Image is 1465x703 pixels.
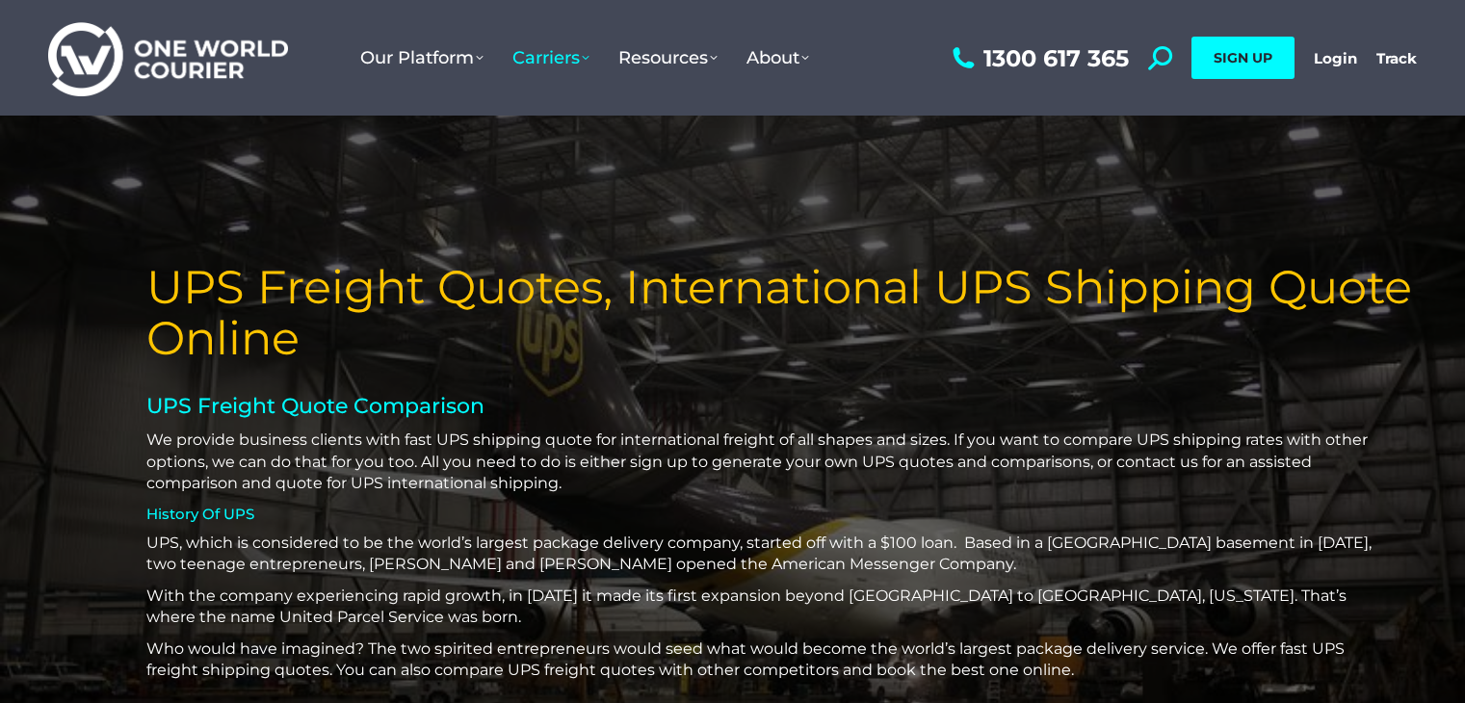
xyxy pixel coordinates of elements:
[1314,49,1357,67] a: Login
[1376,49,1417,67] a: Track
[48,19,288,97] img: One World Courier
[146,638,1378,682] p: Who would have imagined? The two spirited entrepreneurs would seed what would become the world’s ...
[618,47,718,68] span: Resources
[146,393,1378,421] h2: UPS Freight Quote Comparison
[146,430,1378,494] p: We provide business clients with fast UPS shipping quote for international freight of all shapes ...
[146,533,1378,576] p: UPS, which is considered to be the world’s largest package delivery company, started off with a $...
[1214,49,1272,66] span: SIGN UP
[146,505,1378,524] h4: History Of UPS
[948,46,1129,70] a: 1300 617 365
[512,47,589,68] span: Carriers
[746,47,809,68] span: About
[1191,37,1295,79] a: SIGN UP
[498,28,604,88] a: Carriers
[346,28,498,88] a: Our Platform
[732,28,824,88] a: About
[146,262,1465,364] h1: UPS Freight Quotes, International UPS Shipping Quote Online
[360,47,484,68] span: Our Platform
[146,586,1378,629] p: With the company experiencing rapid growth, in [DATE] it made its first expansion beyond [GEOGRAP...
[604,28,732,88] a: Resources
